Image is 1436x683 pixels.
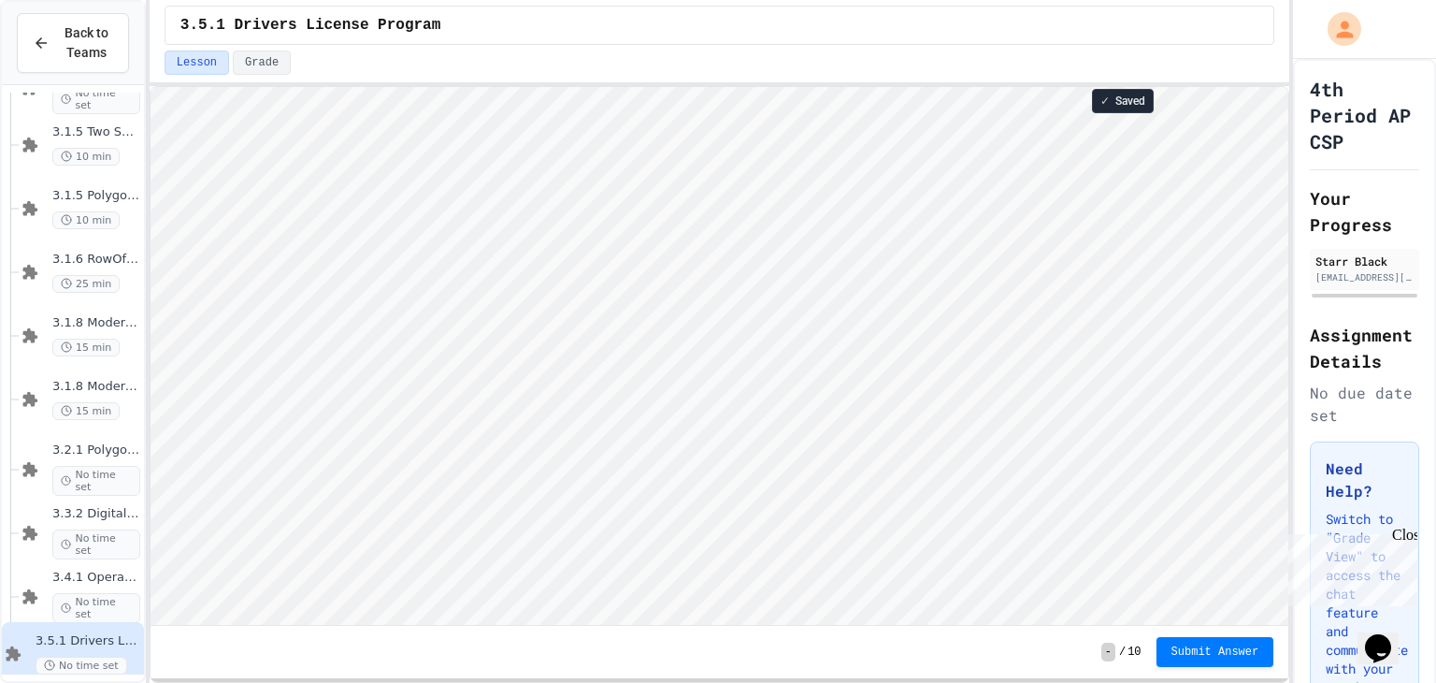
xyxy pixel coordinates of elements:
span: 3.5.1 Drivers License Program [180,14,440,36]
span: No time set [36,657,127,675]
span: Submit Answer [1171,645,1259,660]
span: ✓ [1100,94,1110,109]
iframe: chat widget [1281,527,1417,606]
span: 3.1.8 Modern Art with Polygons Exploring Motion Part 1 [52,315,140,331]
button: Submit Answer [1156,637,1274,667]
h2: Your Progress [1310,185,1419,238]
span: No time set [52,466,140,496]
span: No time set [52,593,140,623]
div: Chat with us now!Close [7,7,129,119]
span: 3.2.1 Polygon Problem Solving Assignment [52,443,140,458]
span: 10 min [52,211,120,229]
span: Saved [1115,94,1145,109]
span: 15 min [52,402,120,420]
span: 15 min [52,339,120,356]
button: Back to Teams [17,13,129,73]
span: 3.4.1 Operators Porgram [52,570,140,586]
span: 3.1.6 RowOfPolygonsProgramming [52,252,140,268]
span: 3.1.5 Polygons and Variables [52,188,140,204]
div: [EMAIL_ADDRESS][DOMAIN_NAME] [1315,270,1414,284]
button: Lesson [165,51,229,75]
div: My Account [1308,7,1366,51]
span: 3.1.8 Modern Art with Polygons Exploring Motion Angles and Turning Part 2 [52,379,140,395]
h3: Need Help? [1326,458,1403,502]
button: Grade [233,51,291,75]
div: Starr Black [1315,253,1414,269]
span: Back to Teams [61,23,113,63]
span: / [1119,645,1126,660]
h2: Assignment Details [1310,322,1419,374]
span: 3.1.5 Two Sprites Counting to 10 [52,124,140,140]
span: 3.3.2 Digital StoryTelling Programming Assessment [52,506,140,522]
span: 10 [1127,645,1141,660]
span: 10 min [52,148,120,166]
span: 3.5.1 Drivers License Program [36,633,140,649]
div: No due date set [1310,382,1419,427]
span: - [1101,643,1115,661]
span: No time set [52,530,140,559]
iframe: Snap! Programming Environment [151,87,1288,625]
span: No time set [52,84,140,114]
span: 25 min [52,275,120,293]
h1: 4th Period AP CSP [1310,76,1419,154]
iframe: chat widget [1357,608,1417,664]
